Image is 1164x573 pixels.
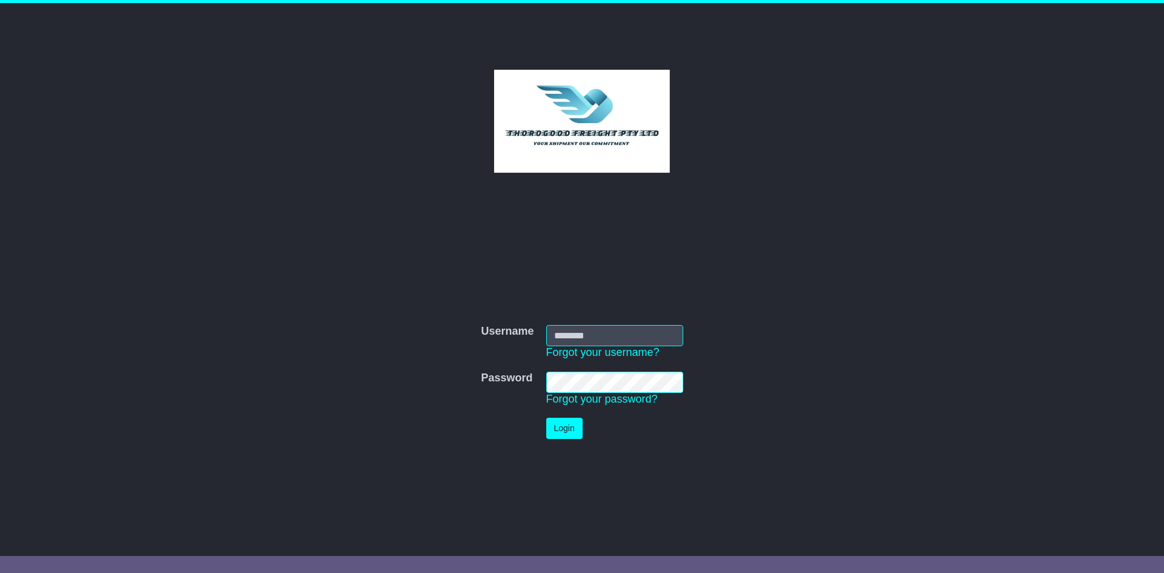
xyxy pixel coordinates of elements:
[546,418,583,439] button: Login
[546,393,658,405] a: Forgot your password?
[546,346,660,358] a: Forgot your username?
[481,372,532,385] label: Password
[481,325,533,338] label: Username
[494,70,671,173] img: Thorogood Freight Pty Ltd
